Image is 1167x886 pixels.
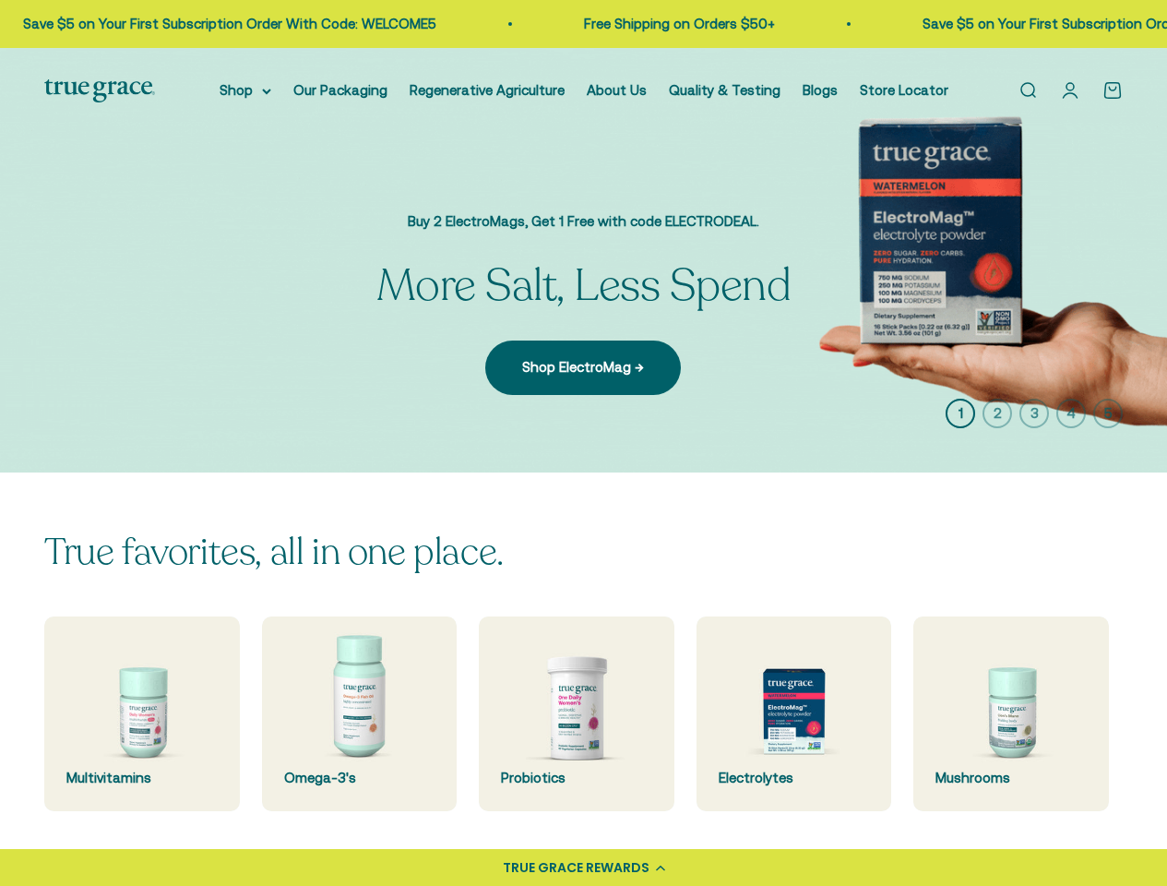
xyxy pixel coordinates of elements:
div: Omega-3's [284,767,435,789]
a: Quality & Testing [669,82,780,98]
a: Free Shipping on Orders $50+ [584,16,775,31]
div: TRUE GRACE REWARDS [503,858,649,878]
a: Shop ElectroMag → [485,341,681,394]
button: 3 [1019,399,1049,428]
div: Mushrooms [935,767,1087,789]
p: Buy 2 ElectroMags, Get 1 Free with code ELECTRODEAL. [376,210,792,233]
button: 2 [982,399,1012,428]
div: Multivitamins [66,767,218,789]
button: 1 [946,399,975,428]
a: Regenerative Agriculture [410,82,565,98]
p: Save $5 on Your First Subscription Order With Code: WELCOME5 [23,13,436,35]
a: Our Packaging [293,82,387,98]
div: Probiotics [501,767,652,789]
button: 5 [1093,399,1123,428]
a: Omega-3's [262,617,458,812]
a: Store Locator [860,82,948,98]
summary: Shop [220,79,271,102]
a: Probiotics [479,617,674,812]
a: Blogs [803,82,838,98]
div: Electrolytes [719,767,870,789]
button: 4 [1056,399,1086,428]
a: About Us [587,82,647,98]
split-lines: True favorites, all in one place. [44,527,504,577]
a: Mushrooms [913,617,1109,812]
a: Multivitamins [44,617,240,812]
a: Electrolytes [697,617,892,812]
split-lines: More Salt, Less Spend [376,256,792,316]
